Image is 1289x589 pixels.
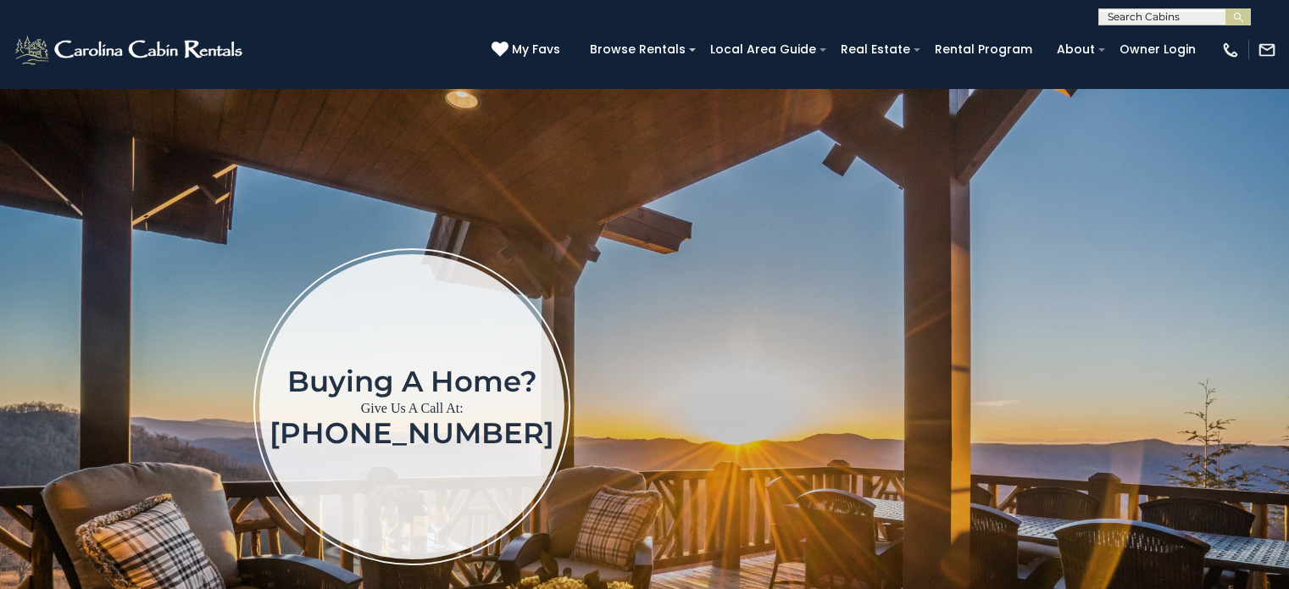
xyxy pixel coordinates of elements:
a: Real Estate [832,36,919,63]
a: [PHONE_NUMBER] [269,415,554,451]
span: My Favs [512,41,560,58]
img: phone-regular-white.png [1221,41,1240,59]
a: My Favs [492,41,564,59]
a: Local Area Guide [702,36,825,63]
a: Rental Program [926,36,1041,63]
img: mail-regular-white.png [1258,41,1276,59]
a: Owner Login [1111,36,1204,63]
p: Give Us A Call At: [269,397,554,420]
img: White-1-2.png [13,33,247,67]
a: Browse Rentals [581,36,694,63]
h1: Buying a home? [269,366,554,397]
a: About [1048,36,1103,63]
